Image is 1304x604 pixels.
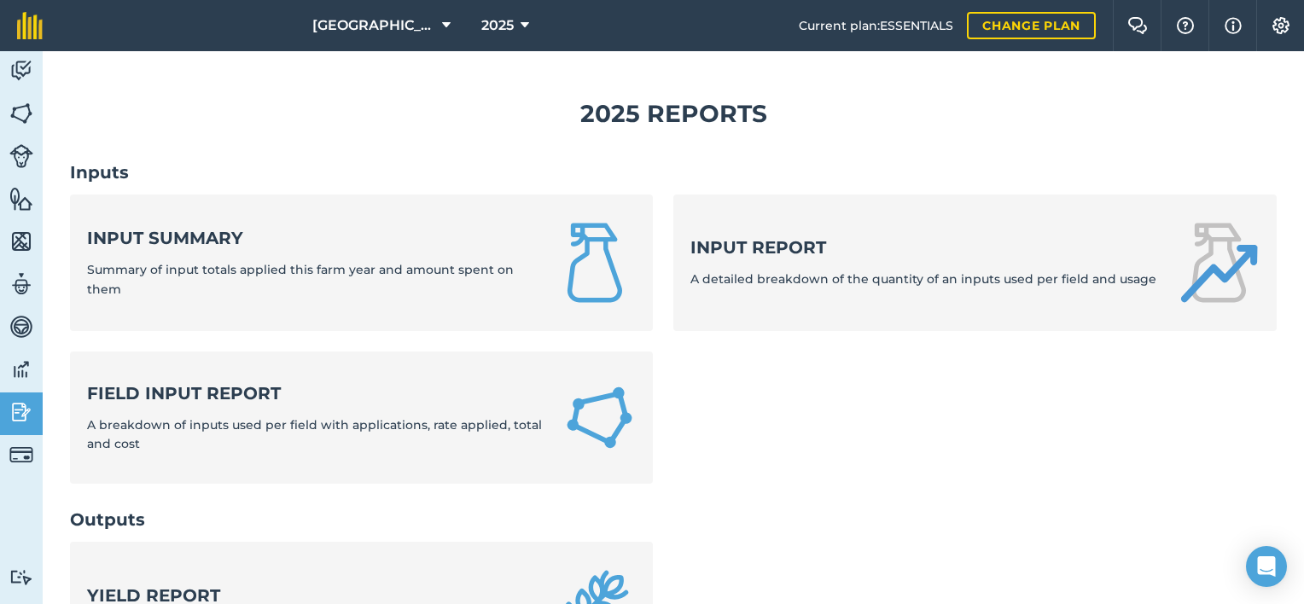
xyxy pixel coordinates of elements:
strong: Input report [690,235,1156,259]
img: svg+xml;base64,PHN2ZyB4bWxucz0iaHR0cDovL3d3dy53My5vcmcvMjAwMC9zdmciIHdpZHRoPSIxNyIgaGVpZ2h0PSIxNy... [1225,15,1242,36]
img: Input report [1178,222,1260,304]
span: Current plan : ESSENTIALS [799,16,953,35]
span: A breakdown of inputs used per field with applications, rate applied, total and cost [87,417,542,451]
img: fieldmargin Logo [17,12,43,39]
span: A detailed breakdown of the quantity of an inputs used per field and usage [690,271,1156,287]
span: 2025 [481,15,514,36]
img: Two speech bubbles overlapping with the left bubble in the forefront [1127,17,1148,34]
img: svg+xml;base64,PD94bWwgdmVyc2lvbj0iMS4wIiBlbmNvZGluZz0idXRmLTgiPz4KPCEtLSBHZW5lcmF0b3I6IEFkb2JlIE... [9,569,33,585]
a: Input reportA detailed breakdown of the quantity of an inputs used per field and usage [673,195,1277,331]
img: Input summary [554,222,636,304]
a: Input summarySummary of input totals applied this farm year and amount spent on them [70,195,653,331]
img: svg+xml;base64,PHN2ZyB4bWxucz0iaHR0cDovL3d3dy53My5vcmcvMjAwMC9zdmciIHdpZHRoPSI1NiIgaGVpZ2h0PSI2MC... [9,229,33,254]
h1: 2025 Reports [70,95,1277,133]
img: svg+xml;base64,PHN2ZyB4bWxucz0iaHR0cDovL3d3dy53My5vcmcvMjAwMC9zdmciIHdpZHRoPSI1NiIgaGVpZ2h0PSI2MC... [9,186,33,212]
a: Change plan [967,12,1096,39]
div: Open Intercom Messenger [1246,546,1287,587]
img: svg+xml;base64,PHN2ZyB4bWxucz0iaHR0cDovL3d3dy53My5vcmcvMjAwMC9zdmciIHdpZHRoPSI1NiIgaGVpZ2h0PSI2MC... [9,101,33,126]
img: svg+xml;base64,PD94bWwgdmVyc2lvbj0iMS4wIiBlbmNvZGluZz0idXRmLTgiPz4KPCEtLSBHZW5lcmF0b3I6IEFkb2JlIE... [9,399,33,425]
h2: Inputs [70,160,1277,184]
img: Field Input Report [563,379,637,457]
img: svg+xml;base64,PD94bWwgdmVyc2lvbj0iMS4wIiBlbmNvZGluZz0idXRmLTgiPz4KPCEtLSBHZW5lcmF0b3I6IEFkb2JlIE... [9,314,33,340]
h2: Outputs [70,508,1277,531]
span: Summary of input totals applied this farm year and amount spent on them [87,262,514,296]
span: [GEOGRAPHIC_DATA] [312,15,435,36]
strong: Field Input Report [87,381,543,405]
img: svg+xml;base64,PD94bWwgdmVyc2lvbj0iMS4wIiBlbmNvZGluZz0idXRmLTgiPz4KPCEtLSBHZW5lcmF0b3I6IEFkb2JlIE... [9,271,33,297]
img: A cog icon [1271,17,1291,34]
img: svg+xml;base64,PD94bWwgdmVyc2lvbj0iMS4wIiBlbmNvZGluZz0idXRmLTgiPz4KPCEtLSBHZW5lcmF0b3I6IEFkb2JlIE... [9,357,33,382]
img: svg+xml;base64,PD94bWwgdmVyc2lvbj0iMS4wIiBlbmNvZGluZz0idXRmLTgiPz4KPCEtLSBHZW5lcmF0b3I6IEFkb2JlIE... [9,58,33,84]
img: A question mark icon [1175,17,1196,34]
a: Field Input ReportA breakdown of inputs used per field with applications, rate applied, total and... [70,351,653,485]
img: svg+xml;base64,PD94bWwgdmVyc2lvbj0iMS4wIiBlbmNvZGluZz0idXRmLTgiPz4KPCEtLSBHZW5lcmF0b3I6IEFkb2JlIE... [9,144,33,168]
img: svg+xml;base64,PD94bWwgdmVyc2lvbj0iMS4wIiBlbmNvZGluZz0idXRmLTgiPz4KPCEtLSBHZW5lcmF0b3I6IEFkb2JlIE... [9,443,33,467]
strong: Input summary [87,226,533,250]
